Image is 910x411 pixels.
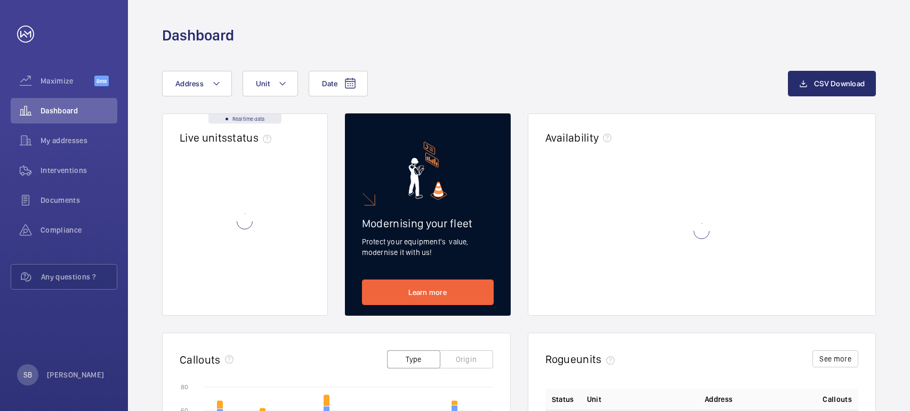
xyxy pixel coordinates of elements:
[256,79,270,88] span: Unit
[175,79,204,88] span: Address
[180,353,221,366] h2: Callouts
[41,272,117,282] span: Any questions ?
[243,71,298,96] button: Unit
[552,394,574,405] p: Status
[545,352,619,366] h2: Rogue
[41,225,117,235] span: Compliance
[23,369,32,380] p: SB
[41,105,117,116] span: Dashboard
[41,195,117,205] span: Documents
[576,352,619,366] span: units
[788,71,876,96] button: CSV Download
[387,350,440,368] button: Type
[587,394,601,405] span: Unit
[814,79,865,88] span: CSV Download
[41,165,117,176] span: Interventions
[41,76,94,86] span: Maximize
[309,71,368,96] button: Date
[440,350,493,368] button: Origin
[705,394,732,405] span: Address
[823,394,852,405] span: Callouts
[408,142,447,200] img: marketing-card.svg
[812,350,858,367] button: See more
[227,131,276,144] span: status
[545,131,599,144] h2: Availability
[181,383,188,391] text: 80
[47,369,104,380] p: [PERSON_NAME]
[208,114,281,124] div: Real time data
[94,76,109,86] span: Beta
[362,280,494,305] a: Learn more
[162,71,232,96] button: Address
[362,236,494,258] p: Protect your equipment's value, modernise it with us!
[322,79,337,88] span: Date
[162,26,234,45] h1: Dashboard
[41,135,117,146] span: My addresses
[362,217,494,230] h2: Modernising your fleet
[180,131,276,144] h2: Live units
